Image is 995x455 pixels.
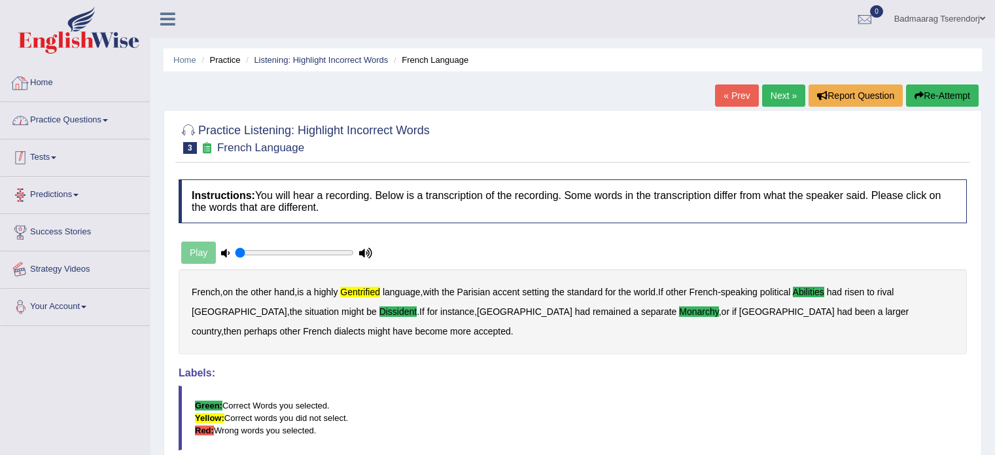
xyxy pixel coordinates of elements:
[878,306,883,317] b: a
[192,287,220,297] b: French
[279,326,300,337] b: other
[1,139,150,172] a: Tests
[419,306,425,317] b: If
[222,287,233,297] b: on
[173,55,196,65] a: Home
[845,287,864,297] b: risen
[567,287,602,297] b: standard
[605,287,616,297] b: for
[192,326,221,337] b: country
[274,287,294,297] b: hand
[870,5,883,18] span: 0
[179,121,430,154] h2: Practice Listening: Highlight Incorrect Words
[477,306,572,317] b: [GEOGRAPHIC_DATA]
[906,84,979,107] button: Re-Attempt
[415,326,447,337] b: become
[192,306,287,317] b: [GEOGRAPHIC_DATA]
[440,306,474,317] b: instance
[450,326,471,337] b: more
[837,306,852,317] b: had
[251,287,271,297] b: other
[236,287,248,297] b: the
[340,287,380,297] b: gentrified
[254,55,388,65] a: Listening: Highlight Incorrect Words
[334,326,365,337] b: dialects
[200,142,214,155] small: Exam occurring question
[1,102,150,135] a: Practice Questions
[297,287,304,297] b: is
[457,287,491,297] b: Parisian
[224,326,241,337] b: then
[198,54,240,66] li: Practice
[192,190,255,201] b: Instructions:
[722,306,729,317] b: or
[368,326,390,337] b: might
[522,287,549,297] b: setting
[760,287,791,297] b: political
[217,141,304,154] small: French Language
[1,177,150,209] a: Predictions
[827,287,842,297] b: had
[679,306,718,317] b: monarchy
[634,287,655,297] b: world
[493,287,519,297] b: accent
[427,306,438,317] b: for
[867,287,875,297] b: to
[885,306,909,317] b: larger
[575,306,590,317] b: had
[306,287,311,297] b: a
[793,287,824,297] b: abilities
[1,214,150,247] a: Success Stories
[244,326,277,337] b: perhaps
[739,306,835,317] b: [GEOGRAPHIC_DATA]
[641,306,676,317] b: separate
[341,306,364,317] b: might
[1,289,150,321] a: Your Account
[715,84,758,107] a: « Prev
[314,287,338,297] b: highly
[474,326,511,337] b: accepted
[366,306,377,317] b: be
[179,367,967,379] h4: Labels:
[809,84,903,107] button: Report Question
[658,287,663,297] b: If
[732,306,737,317] b: if
[195,426,214,435] b: Red:
[379,306,417,317] b: dissident
[618,287,631,297] b: the
[877,287,894,297] b: rival
[593,306,631,317] b: remained
[290,306,302,317] b: the
[391,54,468,66] li: French Language
[195,413,224,423] b: Yellow:
[195,401,222,410] b: Green:
[305,306,339,317] b: situation
[423,287,439,297] b: with
[183,142,197,154] span: 3
[855,306,875,317] b: been
[721,287,758,297] b: speaking
[1,65,150,98] a: Home
[442,287,454,297] b: the
[179,179,967,223] h4: You will hear a recording. Below is a transcription of the recording. Some words in the transcrip...
[393,326,412,337] b: have
[303,326,332,337] b: French
[690,287,718,297] b: French
[666,287,687,297] b: other
[762,84,805,107] a: Next »
[1,251,150,284] a: Strategy Videos
[179,386,967,450] blockquote: Correct Words you selected. Correct words you did not select. Wrong words you selected.
[383,287,421,297] b: language
[551,287,564,297] b: the
[633,306,638,317] b: a
[179,269,967,354] div: , , , . - , . , , , .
